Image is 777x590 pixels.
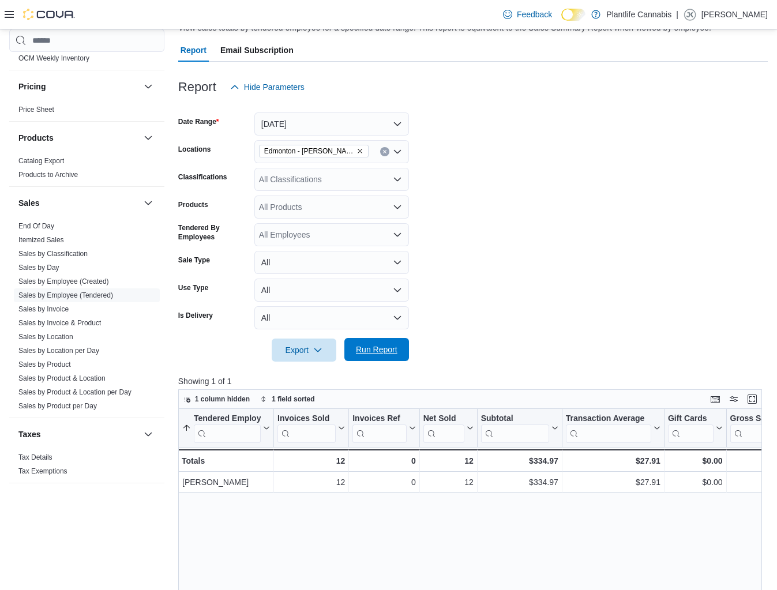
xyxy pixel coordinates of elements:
[18,429,139,440] button: Taxes
[18,132,139,144] button: Products
[668,414,714,424] div: Gift Cards
[182,414,270,443] button: Tendered Employee
[9,51,164,70] div: OCM
[141,131,155,145] button: Products
[194,414,261,424] div: Tendered Employee
[18,221,54,231] span: End Of Day
[23,9,75,20] img: Cova
[178,283,208,292] label: Use Type
[254,112,409,136] button: [DATE]
[18,333,73,341] a: Sales by Location
[178,145,211,154] label: Locations
[182,475,270,489] div: [PERSON_NAME]
[18,388,132,396] a: Sales by Product & Location per Day
[565,414,651,424] div: Transaction Average
[393,147,402,156] button: Open list of options
[18,291,113,300] span: Sales by Employee (Tendered)
[18,197,40,209] h3: Sales
[178,200,208,209] label: Products
[18,429,41,440] h3: Taxes
[182,454,270,468] div: Totals
[18,171,78,179] a: Products to Archive
[9,450,164,483] div: Taxes
[393,202,402,212] button: Open list of options
[18,263,59,272] span: Sales by Day
[18,106,54,114] a: Price Sheet
[393,230,402,239] button: Open list of options
[226,76,309,99] button: Hide Parameters
[727,392,741,406] button: Display options
[18,374,106,383] span: Sales by Product & Location
[18,360,71,369] span: Sales by Product
[277,414,336,424] div: Invoices Sold
[178,172,227,182] label: Classifications
[352,414,406,443] div: Invoices Ref
[244,81,305,93] span: Hide Parameters
[18,249,88,258] span: Sales by Classification
[481,475,558,489] div: $334.97
[9,219,164,418] div: Sales
[178,117,219,126] label: Date Range
[668,414,723,443] button: Gift Cards
[178,311,213,320] label: Is Delivery
[277,475,345,489] div: 12
[423,475,474,489] div: 12
[277,414,345,443] button: Invoices Sold
[264,145,354,157] span: Edmonton - [PERSON_NAME]
[178,255,210,265] label: Sale Type
[481,414,549,424] div: Subtotal
[18,222,54,230] a: End Of Day
[18,291,113,299] a: Sales by Employee (Tendered)
[352,414,415,443] button: Invoices Ref
[178,375,768,387] p: Showing 1 of 1
[220,39,294,62] span: Email Subscription
[18,81,46,92] h3: Pricing
[18,54,89,63] span: OCM Weekly Inventory
[18,235,64,245] span: Itemized Sales
[565,454,660,468] div: $27.91
[18,277,109,285] a: Sales by Employee (Created)
[141,80,155,93] button: Pricing
[18,236,64,244] a: Itemized Sales
[380,147,389,156] button: Clear input
[18,347,99,355] a: Sales by Location per Day
[18,360,71,369] a: Sales by Product
[9,154,164,186] div: Products
[18,453,52,461] a: Tax Details
[606,7,671,21] p: Plantlife Cannabis
[481,454,558,468] div: $334.97
[393,175,402,184] button: Open list of options
[683,7,697,21] div: Jesslyn Kuemper
[498,3,557,26] a: Feedback
[272,394,315,404] span: 1 field sorted
[18,305,69,314] span: Sales by Invoice
[561,9,585,21] input: Dark Mode
[277,414,336,443] div: Invoices Sold
[18,402,97,410] a: Sales by Product per Day
[356,344,397,355] span: Run Report
[259,145,369,157] span: Edmonton - Hollick Kenyon
[181,39,207,62] span: Report
[352,414,406,424] div: Invoices Ref
[195,394,250,404] span: 1 column hidden
[565,414,660,443] button: Transaction Average
[18,388,132,397] span: Sales by Product & Location per Day
[701,7,768,21] p: [PERSON_NAME]
[179,392,254,406] button: 1 column hidden
[272,339,336,362] button: Export
[18,332,73,341] span: Sales by Location
[18,305,69,313] a: Sales by Invoice
[18,81,139,92] button: Pricing
[141,427,155,441] button: Taxes
[141,196,155,210] button: Sales
[566,475,660,489] div: $27.91
[194,414,261,443] div: Tendered Employee
[344,338,409,361] button: Run Report
[178,80,216,94] h3: Report
[423,414,473,443] button: Net Sold
[18,157,64,165] a: Catalog Export
[18,401,97,411] span: Sales by Product per Day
